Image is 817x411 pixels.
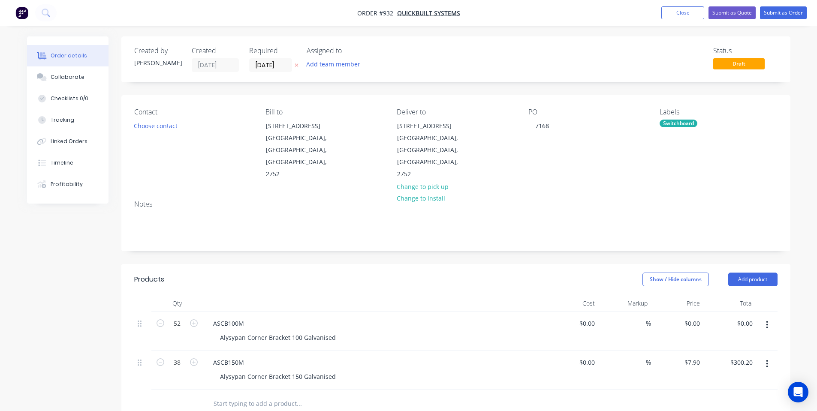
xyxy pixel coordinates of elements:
[51,180,83,188] div: Profitability
[646,357,651,367] span: %
[598,295,651,312] div: Markup
[151,295,203,312] div: Qty
[134,47,181,55] div: Created by
[206,356,251,369] div: ASCB150M
[134,200,778,208] div: Notes
[392,192,449,204] button: Change to install
[129,120,182,131] button: Choose contact
[788,382,808,402] div: Open Intercom Messenger
[51,116,74,124] div: Tracking
[301,58,365,70] button: Add team member
[397,120,468,132] div: [STREET_ADDRESS]
[703,295,756,312] div: Total
[546,295,599,312] div: Cost
[307,58,365,70] button: Add team member
[259,120,344,180] div: [STREET_ADDRESS][GEOGRAPHIC_DATA], [GEOGRAPHIC_DATA], [GEOGRAPHIC_DATA], 2752
[134,58,181,67] div: [PERSON_NAME]
[27,152,109,174] button: Timeline
[51,73,84,81] div: Collaborate
[661,6,704,19] button: Close
[213,370,343,383] div: Alysypan Corner Bracket 150 Galvanised
[642,273,709,286] button: Show / Hide columns
[713,58,765,69] span: Draft
[397,9,460,17] a: Quickbuilt Systems
[15,6,28,19] img: Factory
[27,88,109,109] button: Checklists 0/0
[713,47,778,55] div: Status
[660,120,697,127] div: Switchboard
[390,120,476,180] div: [STREET_ADDRESS][GEOGRAPHIC_DATA], [GEOGRAPHIC_DATA], [GEOGRAPHIC_DATA], 2752
[213,331,343,344] div: Alysypan Corner Bracket 100 Galvanised
[27,131,109,152] button: Linked Orders
[249,47,296,55] div: Required
[266,120,337,132] div: [STREET_ADDRESS]
[651,295,704,312] div: Price
[266,132,337,180] div: [GEOGRAPHIC_DATA], [GEOGRAPHIC_DATA], [GEOGRAPHIC_DATA], 2752
[206,317,251,330] div: ASCB100M
[192,47,239,55] div: Created
[708,6,756,19] button: Submit as Quote
[660,108,777,116] div: Labels
[307,47,392,55] div: Assigned to
[397,132,468,180] div: [GEOGRAPHIC_DATA], [GEOGRAPHIC_DATA], [GEOGRAPHIC_DATA], 2752
[51,138,87,145] div: Linked Orders
[728,273,778,286] button: Add product
[51,95,88,102] div: Checklists 0/0
[357,9,397,17] span: Order #932 -
[51,52,87,60] div: Order details
[27,174,109,195] button: Profitability
[27,66,109,88] button: Collaborate
[760,6,807,19] button: Submit as Order
[397,108,514,116] div: Deliver to
[265,108,383,116] div: Bill to
[646,318,651,328] span: %
[27,109,109,131] button: Tracking
[392,180,453,192] button: Change to pick up
[27,45,109,66] button: Order details
[51,159,73,167] div: Timeline
[134,108,252,116] div: Contact
[528,120,556,132] div: 7168
[528,108,646,116] div: PO
[134,274,164,285] div: Products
